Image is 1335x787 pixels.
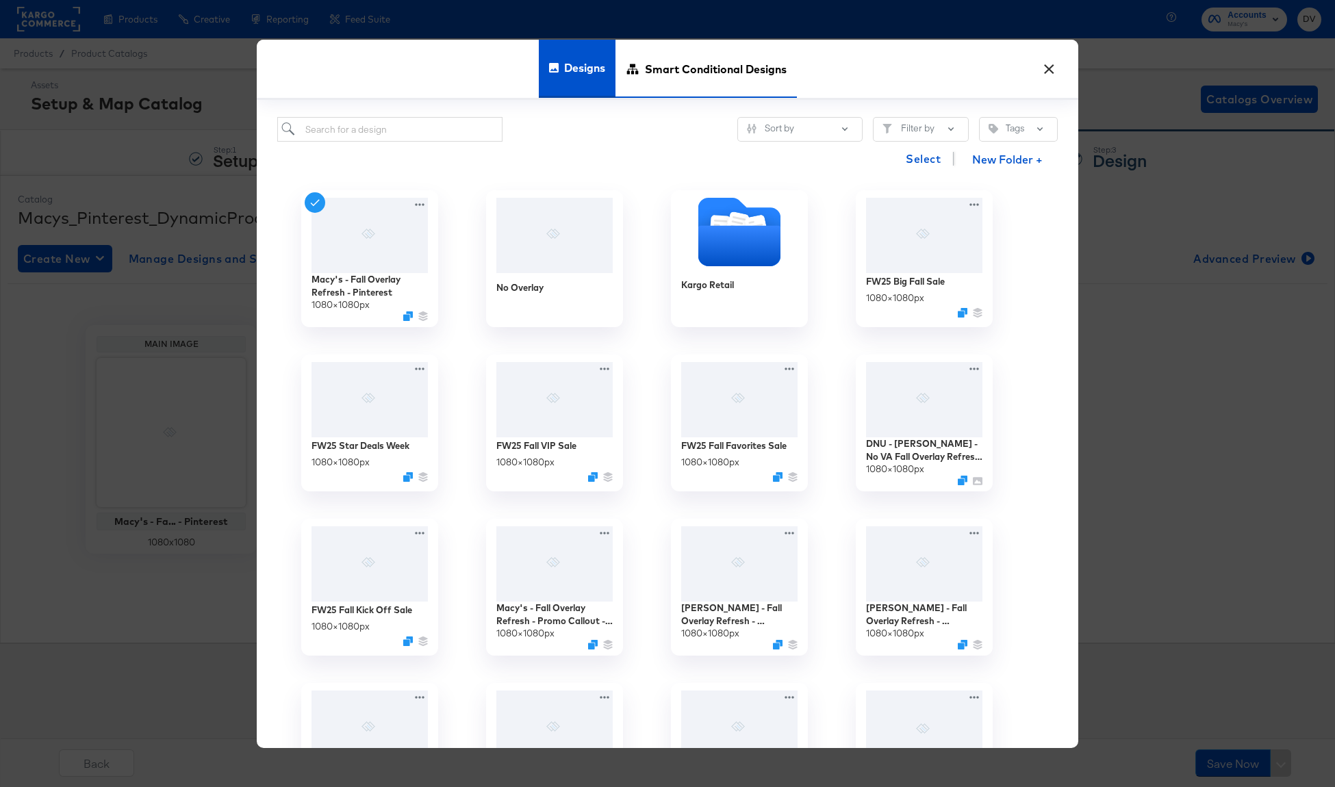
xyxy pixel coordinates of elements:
[311,620,370,633] div: 1080 × 1080 px
[496,627,555,640] div: 1080 × 1080 px
[301,519,438,656] div: FW25 Fall Kick Off Sale1080×1080pxDuplicate
[486,519,623,656] div: Macy's - Fall Overlay Refresh - Promo Callout - Price Strike DAR1080×1080pxDuplicate
[979,117,1058,142] button: TagTags
[311,439,409,452] div: FW25 Star Deals Week
[486,190,623,327] div: No Overlay
[900,145,946,172] button: Select
[311,604,412,617] div: FW25 Fall Kick Off Sale
[486,354,623,491] div: FW25 Fall VIP Sale1080×1080pxDuplicate
[681,627,739,640] div: 1080 × 1080 px
[496,281,544,294] div: No Overlay
[671,354,808,491] div: FW25 Fall Favorites Sale1080×1080pxDuplicate
[958,475,967,485] svg: Duplicate
[681,279,734,292] div: Kargo Retail
[277,117,503,142] input: Search for a design
[747,124,756,133] svg: Sliders
[737,117,863,142] button: SlidersSort by
[311,273,428,298] div: Macy's - Fall Overlay Refresh - Pinterest
[882,124,892,133] svg: Filter
[866,463,924,476] div: 1080 × 1080 px
[873,117,969,142] button: FilterFilter by
[866,627,924,640] div: 1080 × 1080 px
[496,456,555,469] div: 1080 × 1080 px
[496,602,613,627] div: Macy's - Fall Overlay Refresh - Promo Callout - Price Strike DAR
[671,519,808,656] div: [PERSON_NAME] - Fall Overlay Refresh - Countdown 1-day - Price Strike1080×1080pxDuplicate
[403,311,413,320] svg: Duplicate
[958,308,967,318] svg: Duplicate
[961,147,1054,173] button: New Folder +
[856,354,993,491] div: DNU - [PERSON_NAME] - No VA Fall Overlay Refresh - Price Strike / Full Price1080×1080pxDuplicate
[856,190,993,327] div: FW25 Big Fall Sale1080×1080pxDuplicate
[681,456,739,469] div: 1080 × 1080 px
[671,198,808,266] svg: Folder
[773,639,783,649] svg: Duplicate
[681,602,798,627] div: [PERSON_NAME] - Fall Overlay Refresh - Countdown 1-day - Price Strike
[856,519,993,656] div: [PERSON_NAME] - Fall Overlay Refresh - Countdown 2-day - Price Strike1080×1080pxDuplicate
[564,38,605,98] span: Designs
[311,298,370,311] div: 1080 × 1080 px
[866,602,982,627] div: [PERSON_NAME] - Fall Overlay Refresh - Countdown 2-day - Price Strike
[301,354,438,491] div: FW25 Star Deals Week1080×1080pxDuplicate
[958,639,967,649] svg: Duplicate
[906,149,941,168] span: Select
[496,439,576,452] div: FW25 Fall VIP Sale
[403,636,413,646] svg: Duplicate
[403,472,413,482] svg: Duplicate
[866,292,924,305] div: 1080 × 1080 px
[588,472,598,482] svg: Duplicate
[588,639,598,649] svg: Duplicate
[866,275,945,288] div: FW25 Big Fall Sale
[989,124,998,133] svg: Tag
[311,456,370,469] div: 1080 × 1080 px
[866,437,982,463] div: DNU - [PERSON_NAME] - No VA Fall Overlay Refresh - Price Strike / Full Price
[645,38,787,99] span: Smart Conditional Designs
[773,472,783,482] svg: Duplicate
[1037,53,1061,78] button: ×
[671,190,808,327] div: Kargo Retail
[681,439,787,452] div: FW25 Fall Favorites Sale
[301,190,438,327] div: Macy's - Fall Overlay Refresh - Pinterest1080×1080pxDuplicate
